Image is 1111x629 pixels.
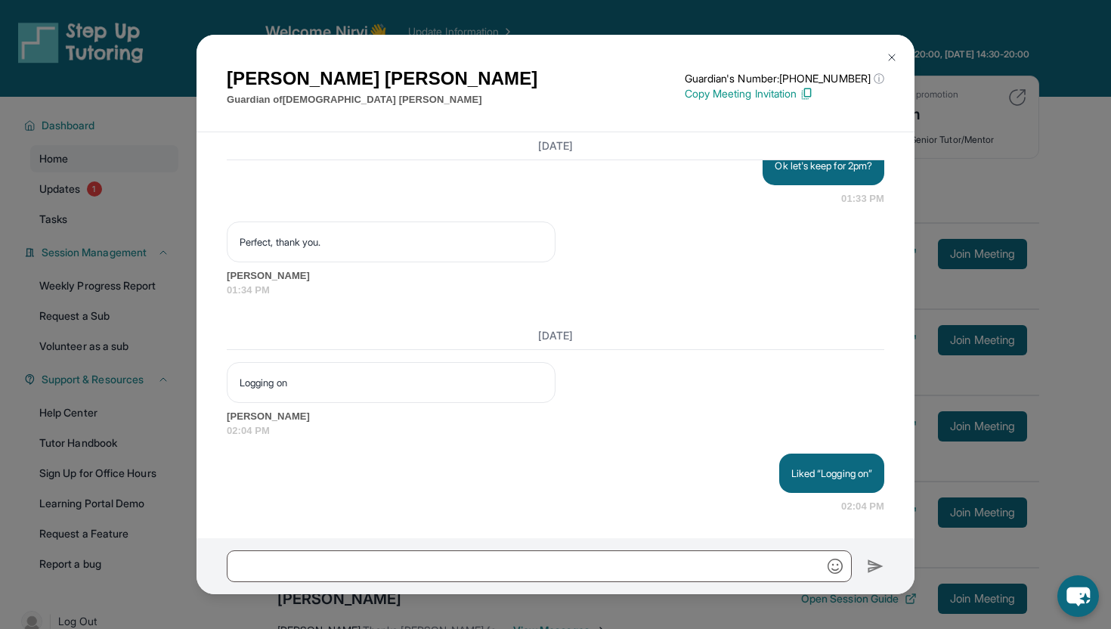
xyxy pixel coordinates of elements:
p: Liked “Logging on” [791,466,872,481]
span: 01:34 PM [227,283,884,298]
span: [PERSON_NAME] [227,268,884,284]
p: Perfect, thank you. [240,234,543,249]
p: Guardian's Number: [PHONE_NUMBER] [685,71,884,86]
h1: [PERSON_NAME] [PERSON_NAME] [227,65,537,92]
span: [PERSON_NAME] [227,409,884,424]
img: Emoji [828,559,843,574]
p: Copy Meeting Invitation [685,86,884,101]
p: Ok let's keep for 2pm? [775,158,872,173]
p: Guardian of [DEMOGRAPHIC_DATA] [PERSON_NAME] [227,92,537,107]
img: Copy Icon [800,87,813,101]
img: Send icon [867,557,884,575]
h3: [DATE] [227,328,884,343]
img: Close Icon [886,51,898,64]
p: Logging on [240,375,543,390]
span: 02:04 PM [227,423,884,438]
span: 01:33 PM [841,191,884,206]
button: chat-button [1057,575,1099,617]
h3: [DATE] [227,138,884,153]
span: ⓘ [874,71,884,86]
span: 02:04 PM [841,499,884,514]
